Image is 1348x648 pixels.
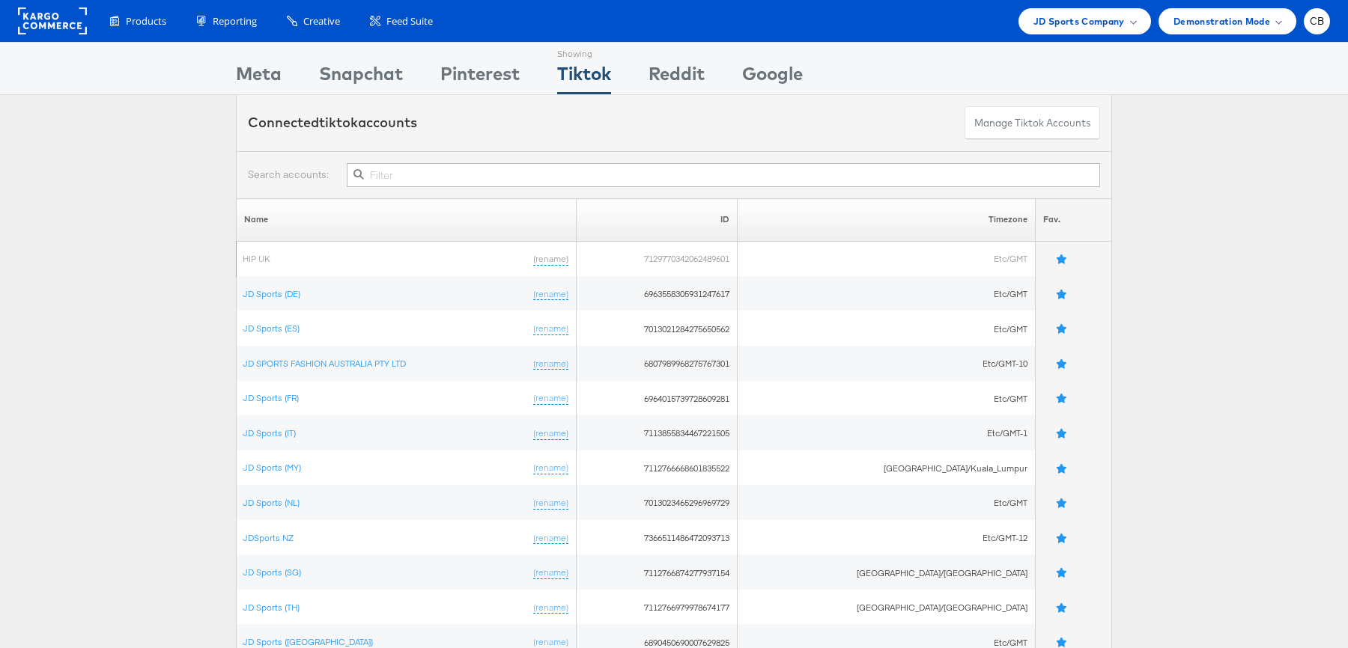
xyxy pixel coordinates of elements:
[738,381,1036,416] td: Etc/GMT
[576,346,738,381] td: 6807989968275767301
[243,252,270,263] a: HIP UK
[738,520,1036,555] td: Etc/GMT-12
[738,241,1036,276] td: Etc/GMT
[738,415,1036,450] td: Etc/GMT-1
[576,311,738,346] td: 7013021284275650562
[243,427,296,438] a: JD Sports (IT)
[248,113,417,132] div: Connected accounts
[303,14,340,28] span: Creative
[243,462,301,473] a: JD Sports (MY)
[742,61,803,94] div: Google
[576,241,738,276] td: 7129770342062489601
[738,590,1036,625] td: [GEOGRAPHIC_DATA]/[GEOGRAPHIC_DATA]
[533,635,568,648] a: (rename)
[243,601,300,612] a: JD Sports (TH)
[533,357,568,370] a: (rename)
[738,198,1036,241] th: Timezone
[243,635,373,647] a: JD Sports ([GEOGRAPHIC_DATA])
[533,531,568,544] a: (rename)
[319,114,358,131] span: tiktok
[386,14,433,28] span: Feed Suite
[1033,13,1125,29] span: JD Sports Company
[533,252,568,265] a: (rename)
[576,381,738,416] td: 6964015739728609281
[576,198,738,241] th: ID
[576,554,738,590] td: 7112766874277937154
[533,566,568,578] a: (rename)
[440,61,520,94] div: Pinterest
[243,496,300,507] a: JD Sports (NL)
[243,287,300,299] a: JD Sports (DE)
[243,566,301,577] a: JD Sports (SG)
[243,322,300,333] a: JD Sports (ES)
[576,450,738,486] td: 7112766668601835522
[965,106,1100,140] button: Manage Tiktok Accounts
[243,391,299,403] a: JD Sports (FR)
[243,531,294,542] a: JDSports NZ
[237,198,577,241] th: Name
[557,43,611,61] div: Showing
[738,554,1036,590] td: [GEOGRAPHIC_DATA]/[GEOGRAPHIC_DATA]
[533,427,568,439] a: (rename)
[1310,16,1325,26] span: CB
[738,450,1036,486] td: [GEOGRAPHIC_DATA]/Kuala_Lumpur
[738,485,1036,520] td: Etc/GMT
[576,520,738,555] td: 7366511486472093713
[533,391,568,404] a: (rename)
[533,322,568,334] a: (rename)
[576,415,738,450] td: 7113855834467221505
[738,276,1036,311] td: Etc/GMT
[533,601,568,614] a: (rename)
[236,61,282,94] div: Meta
[319,61,403,94] div: Snapchat
[576,485,738,520] td: 7013023465296969729
[533,462,568,474] a: (rename)
[126,14,166,28] span: Products
[1174,13,1270,29] span: Demonstration Mode
[243,357,406,368] a: JD SPORTS FASHION AUSTRALIA PTY LTD
[738,346,1036,381] td: Etc/GMT-10
[576,590,738,625] td: 7112766979978674177
[533,496,568,509] a: (rename)
[557,61,611,94] div: Tiktok
[347,163,1100,187] input: Filter
[649,61,705,94] div: Reddit
[533,287,568,300] a: (rename)
[576,276,738,311] td: 6963558305931247617
[738,311,1036,346] td: Etc/GMT
[213,14,257,28] span: Reporting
